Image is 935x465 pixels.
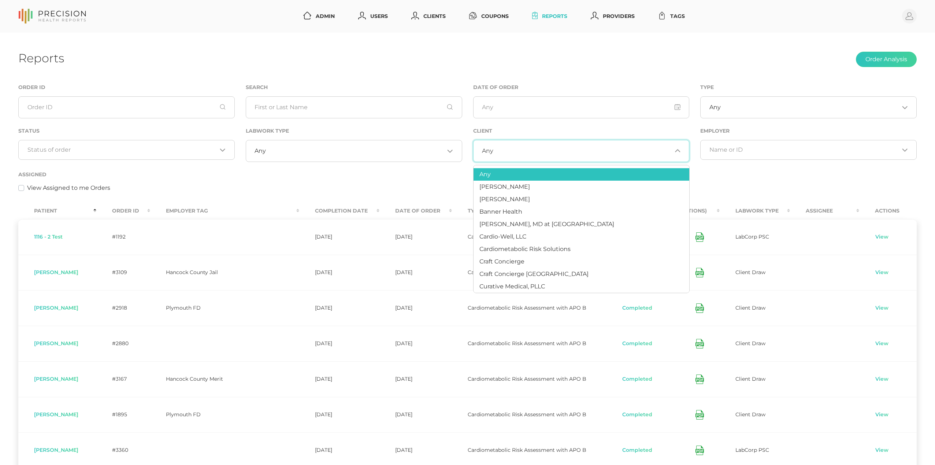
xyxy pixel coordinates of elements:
span: Client Draw [735,411,765,418]
h1: Reports [18,51,64,65]
button: Completed [622,305,653,312]
span: Any [479,171,491,178]
input: Search for option [493,147,672,155]
td: [DATE] [379,290,452,326]
th: Labwork Type : activate to sort column ascending [720,203,790,219]
span: Banner Health [479,208,522,215]
span: Cardiometabolic Risk Assessment with APO B [468,269,586,276]
td: Hancock County Merit [150,361,299,397]
td: [DATE] [299,219,379,255]
label: Assigned [18,171,47,178]
td: Plymouth FD [150,290,299,326]
label: Order ID [18,84,45,91]
span: Client Draw [735,340,765,347]
input: Search for option [709,146,899,154]
label: Status [18,128,40,134]
div: Search for option [473,140,690,162]
td: [DATE] [379,361,452,397]
button: Completed [622,411,653,418]
td: [DATE] [379,326,452,361]
label: Search [246,84,268,91]
span: Curative Medical, PLLC [479,283,545,290]
span: Any [482,147,493,155]
span: LabCorp PSC [735,447,769,453]
span: [PERSON_NAME] [479,183,530,190]
td: #3109 [96,255,150,290]
a: View [875,269,889,276]
label: Labwork Type [246,128,289,134]
span: [PERSON_NAME] [34,376,78,382]
span: Craft Concierge [479,258,524,265]
span: Cardio-Well, LLC [479,233,526,240]
a: View [875,376,889,383]
div: Search for option [700,96,917,118]
span: [PERSON_NAME] [34,269,78,276]
a: View [875,340,889,347]
label: Client [473,128,492,134]
td: #1895 [96,397,150,432]
label: Employer [700,128,730,134]
span: [PERSON_NAME] [479,196,530,203]
label: Type [700,84,714,91]
a: Clients [408,10,449,23]
a: View [875,305,889,312]
td: [DATE] [299,290,379,326]
span: Any [709,104,721,111]
td: [DATE] [379,255,452,290]
td: [DATE] [299,255,379,290]
input: First or Last Name [246,96,462,118]
th: Type : activate to sort column ascending [452,203,606,219]
th: Patient : activate to sort column descending [18,203,96,219]
span: Craft Concierge [GEOGRAPHIC_DATA] [479,270,589,277]
button: Order Analysis [856,52,917,67]
span: Cardiometabolic Risk Assessment with LDL-P [468,233,585,240]
div: Search for option [18,140,235,160]
th: Actions [859,203,917,219]
th: Completion Date : activate to sort column ascending [299,203,379,219]
span: Cardiometabolic Risk Assessment with APO B [468,376,586,382]
a: View [875,447,889,454]
th: Date Of Order : activate to sort column ascending [379,203,452,219]
button: Completed [622,376,653,383]
input: Any [473,96,690,118]
input: Search for option [266,147,444,155]
button: Completed [622,340,653,347]
button: Completed [622,447,653,454]
td: #1192 [96,219,150,255]
td: [DATE] [299,326,379,361]
th: Order ID : activate to sort column ascending [96,203,150,219]
span: Cardiometabolic Risk Assessment with APO B [468,340,586,347]
td: #2918 [96,290,150,326]
a: View [875,233,889,241]
span: Any [255,147,266,155]
a: Providers [588,10,638,23]
td: [DATE] [379,219,452,255]
label: Date of Order [473,84,518,91]
td: #3167 [96,361,150,397]
a: Users [355,10,391,23]
td: [DATE] [299,397,379,432]
input: Search for option [27,146,217,154]
div: Search for option [700,140,917,160]
a: View [875,411,889,418]
td: Plymouth FD [150,397,299,432]
td: [DATE] [379,397,452,432]
input: Search for option [721,104,899,111]
span: [PERSON_NAME] [34,340,78,347]
span: Cardiometabolic Risk Assessment with APO B [468,305,586,311]
span: [PERSON_NAME] [34,411,78,418]
input: Order ID [18,96,235,118]
span: LabCorp PSC [735,233,769,240]
a: Tags [655,10,688,23]
span: Cardiometabolic Risk Assessment with APO B [468,411,586,418]
a: Admin [300,10,338,23]
td: [DATE] [299,361,379,397]
span: 1116 - 2 Test [34,233,63,240]
td: Hancock County Jail [150,255,299,290]
a: Reports [529,10,571,23]
th: Employer Tag : activate to sort column ascending [150,203,299,219]
td: #2880 [96,326,150,361]
span: [PERSON_NAME] [34,305,78,311]
span: Cardiometabolic Risk Solutions [479,246,571,252]
span: Client Draw [735,305,765,311]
